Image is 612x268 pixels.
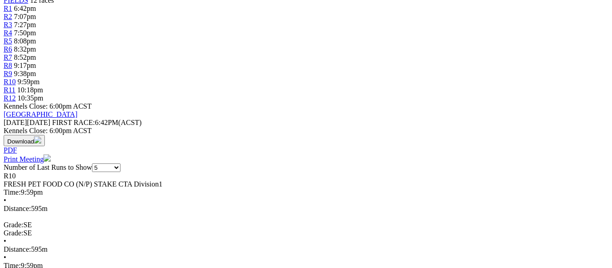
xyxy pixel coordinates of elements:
a: R10 [4,78,16,86]
span: Distance: [4,245,31,253]
a: R11 [4,86,15,94]
span: 7:07pm [14,13,36,20]
span: R10 [4,172,16,180]
span: • [4,237,6,245]
a: R2 [4,13,12,20]
span: 8:08pm [14,37,36,45]
span: • [4,254,6,261]
div: Kennels Close: 6:00pm ACST [4,127,608,135]
span: Kennels Close: 6:00pm ACST [4,102,92,110]
span: FIRST RACE: [52,119,95,126]
span: 8:52pm [14,53,36,61]
div: 595m [4,205,608,213]
span: 9:59pm [18,78,40,86]
a: [GEOGRAPHIC_DATA] [4,110,77,118]
span: 10:35pm [18,94,43,102]
a: R4 [4,29,12,37]
span: 10:18pm [17,86,43,94]
a: R12 [4,94,16,102]
div: 9:59pm [4,188,608,196]
span: 8:32pm [14,45,36,53]
a: R3 [4,21,12,29]
span: 6:42PM(ACST) [52,119,142,126]
img: download.svg [34,136,41,144]
button: Download [4,135,45,146]
a: R1 [4,5,12,12]
div: Download [4,146,608,154]
span: Time: [4,188,21,196]
div: SE [4,221,608,229]
span: 7:27pm [14,21,36,29]
span: 6:42pm [14,5,36,12]
span: Distance: [4,205,31,212]
a: PDF [4,146,17,154]
a: R8 [4,62,12,69]
span: [DATE] [4,119,27,126]
div: 595m [4,245,608,254]
a: R5 [4,37,12,45]
span: 9:38pm [14,70,36,77]
a: R9 [4,70,12,77]
a: Print Meeting [4,155,51,163]
div: Number of Last Runs to Show [4,163,608,172]
span: Grade: [4,221,24,229]
div: FRESH PET FOOD CO (N/P) STAKE CTA Division1 [4,180,608,188]
a: R6 [4,45,12,53]
a: R7 [4,53,12,61]
span: [DATE] [4,119,50,126]
span: 9:17pm [14,62,36,69]
div: SE [4,229,608,237]
span: Grade: [4,229,24,237]
span: • [4,196,6,204]
span: 7:50pm [14,29,36,37]
img: printer.svg [43,154,51,162]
